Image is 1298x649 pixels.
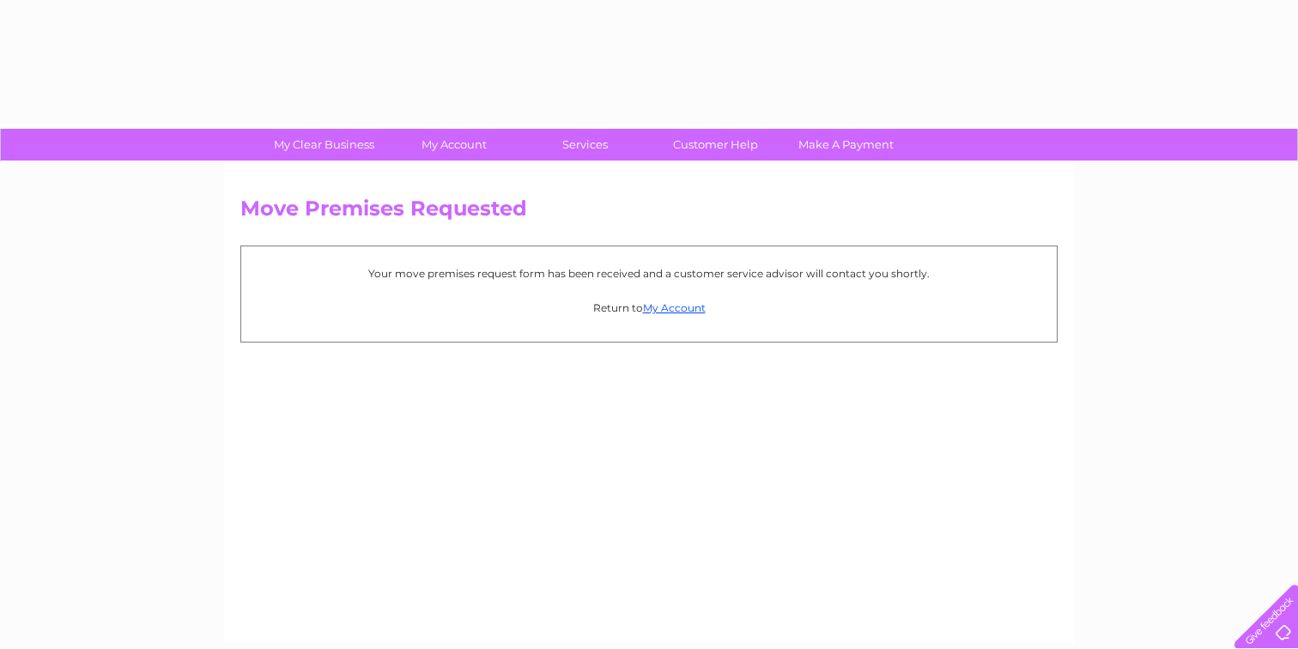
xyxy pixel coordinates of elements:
[775,129,917,161] a: Make A Payment
[240,197,1058,229] h2: Move Premises Requested
[250,300,1048,316] p: Return to
[384,129,525,161] a: My Account
[253,129,395,161] a: My Clear Business
[250,265,1048,282] p: Your move premises request form has been received and a customer service advisor will contact you...
[514,129,656,161] a: Services
[645,129,786,161] a: Customer Help
[643,301,706,314] a: My Account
